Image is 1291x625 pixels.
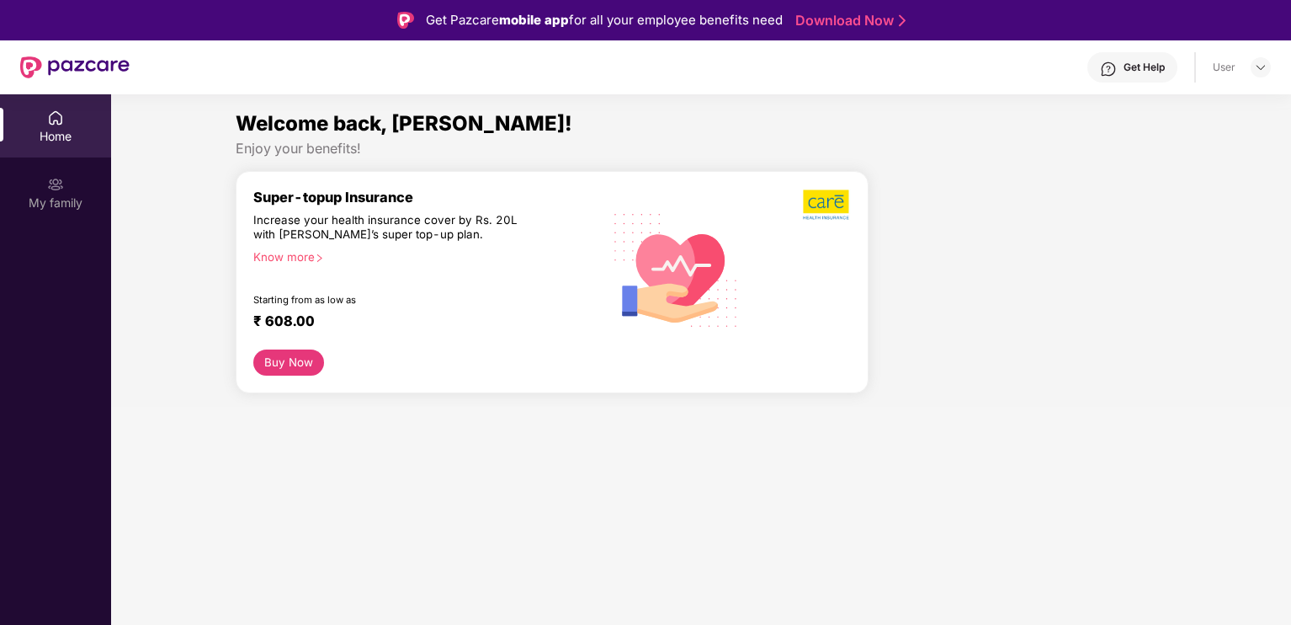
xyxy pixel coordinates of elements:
span: Welcome back, [PERSON_NAME]! [236,111,572,136]
img: svg+xml;base64,PHN2ZyBpZD0iSGVscC0zMngzMiIgeG1sbnM9Imh0dHA6Ly93d3cudzMub3JnLzIwMDAvc3ZnIiB3aWR0aD... [1100,61,1117,77]
div: Get Pazcare for all your employee benefits need [426,10,783,30]
div: Increase your health insurance cover by Rs. 20L with [PERSON_NAME]’s super top-up plan. [253,213,529,243]
img: svg+xml;base64,PHN2ZyB4bWxucz0iaHR0cDovL3d3dy53My5vcmcvMjAwMC9zdmciIHhtbG5zOnhsaW5rPSJodHRwOi8vd3... [602,193,752,345]
div: Get Help [1124,61,1165,74]
a: Download Now [795,12,901,29]
button: Buy Now [253,350,325,376]
img: svg+xml;base64,PHN2ZyB3aWR0aD0iMjAiIGhlaWdodD0iMjAiIHZpZXdCb3g9IjAgMCAyMCAyMCIgZmlsbD0ibm9uZSIgeG... [47,176,64,193]
div: Super-topup Insurance [253,189,602,206]
div: Enjoy your benefits! [236,140,1167,158]
div: Know more [253,250,592,262]
img: svg+xml;base64,PHN2ZyBpZD0iRHJvcGRvd24tMzJ4MzIiIHhtbG5zPSJodHRwOi8vd3d3LnczLm9yZy8yMDAwL3N2ZyIgd2... [1254,61,1267,74]
img: Logo [397,12,414,29]
img: svg+xml;base64,PHN2ZyBpZD0iSG9tZSIgeG1sbnM9Imh0dHA6Ly93d3cudzMub3JnLzIwMDAvc3ZnIiB3aWR0aD0iMjAiIG... [47,110,64,126]
span: right [315,254,324,263]
img: Stroke [899,12,906,29]
strong: mobile app [499,12,569,28]
img: New Pazcare Logo [20,56,130,78]
img: b5dec4f62d2307b9de63beb79f102df3.png [803,189,851,221]
div: ₹ 608.00 [253,312,585,333]
div: Starting from as low as [253,294,530,306]
div: User [1213,61,1235,74]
